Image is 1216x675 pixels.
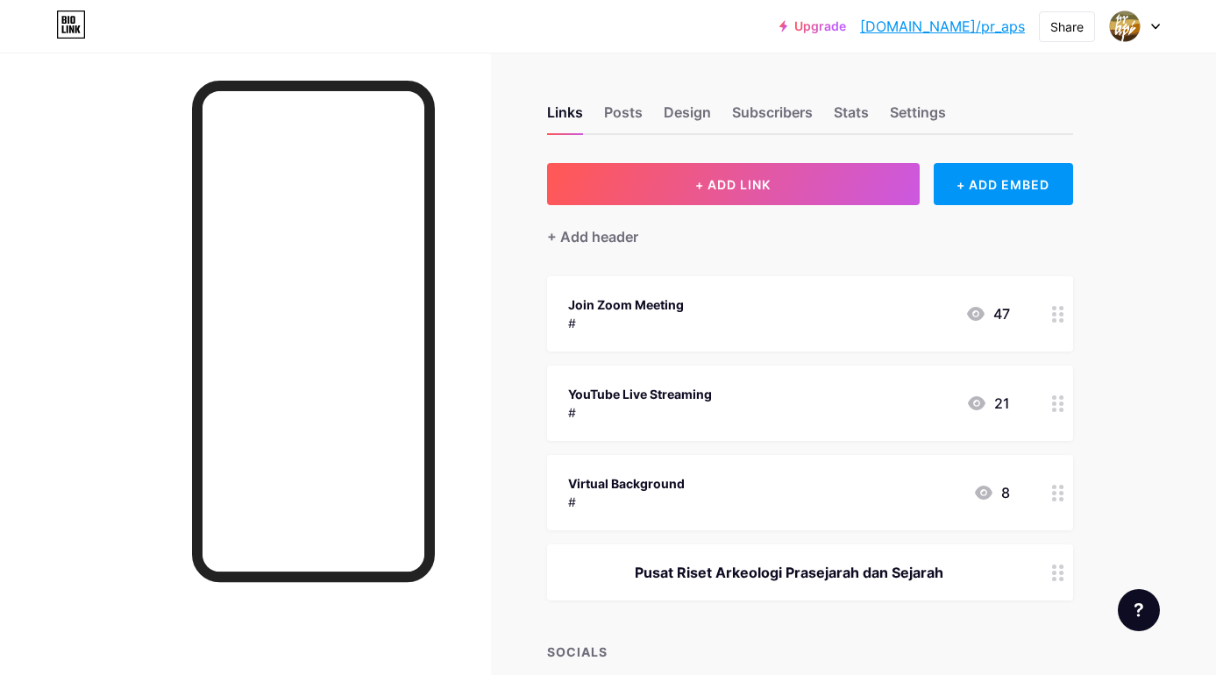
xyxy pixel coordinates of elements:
div: 21 [966,393,1010,414]
div: Design [664,102,711,133]
div: # [568,403,712,422]
div: Subscribers [732,102,813,133]
a: [DOMAIN_NAME]/pr_aps [860,16,1025,37]
div: Links [547,102,583,133]
button: + ADD LINK [547,163,920,205]
a: Upgrade [779,19,846,33]
div: Join Zoom Meeting [568,295,684,314]
div: Settings [890,102,946,133]
img: pr_aps [1108,10,1141,43]
div: 47 [965,303,1010,324]
div: + ADD EMBED [934,163,1073,205]
div: 8 [973,482,1010,503]
div: YouTube Live Streaming [568,385,712,403]
div: Posts [604,102,643,133]
div: SOCIALS [547,643,1073,661]
div: # [568,493,685,511]
div: Stats [834,102,869,133]
div: Share [1050,18,1084,36]
div: + Add header [547,226,638,247]
div: Pusat Riset Arkeologi Prasejarah dan Sejarah [568,562,1010,583]
div: Virtual Background [568,474,685,493]
span: + ADD LINK [695,177,771,192]
div: # [568,314,684,332]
